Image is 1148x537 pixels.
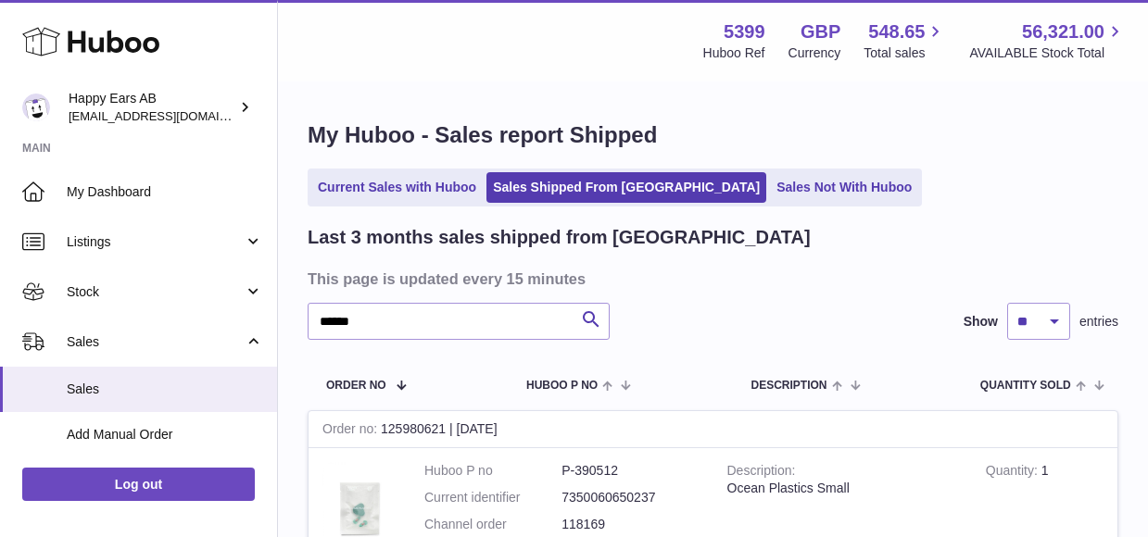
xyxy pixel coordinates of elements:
div: Currency [788,44,841,62]
dt: Huboo P no [424,462,561,480]
h2: Last 3 months sales shipped from [GEOGRAPHIC_DATA] [308,225,811,250]
span: Quantity Sold [980,380,1071,392]
span: Sales [67,333,244,351]
span: Total sales [864,44,946,62]
dd: P-390512 [561,462,699,480]
dt: Current identifier [424,489,561,506]
a: Sales Not With Huboo [770,172,918,203]
strong: GBP [801,19,840,44]
span: [EMAIL_ADDRESS][DOMAIN_NAME] [69,108,272,123]
div: Ocean Plastics Small [727,480,958,497]
div: 125980621 | [DATE] [309,411,1117,448]
span: Description [751,380,826,392]
span: entries [1079,313,1118,331]
strong: 5399 [724,19,765,44]
a: 56,321.00 AVAILABLE Stock Total [969,19,1126,62]
strong: Description [727,463,796,482]
span: Listings [67,233,244,251]
span: 548.65 [868,19,925,44]
strong: Quantity [986,463,1041,482]
span: My Dashboard [67,183,263,201]
img: 3pl@happyearsearplugs.com [22,94,50,121]
dt: Channel order [424,516,561,533]
a: 548.65 Total sales [864,19,946,62]
div: Huboo Ref [703,44,765,62]
span: 56,321.00 [1022,19,1104,44]
a: Log out [22,468,255,501]
span: Order No [326,380,386,392]
h3: This page is updated every 15 minutes [308,268,1114,289]
span: Huboo P no [526,380,598,392]
span: Stock [67,283,244,301]
span: Sales [67,381,263,398]
a: Current Sales with Huboo [311,172,483,203]
dd: 7350060650237 [561,489,699,506]
h1: My Huboo - Sales report Shipped [308,120,1118,150]
a: Sales Shipped From [GEOGRAPHIC_DATA] [486,172,766,203]
span: AVAILABLE Stock Total [969,44,1126,62]
div: Happy Ears AB [69,90,235,125]
span: Add Manual Order [67,426,263,443]
label: Show [964,313,998,331]
strong: Order no [322,421,381,441]
dd: 118169 [561,516,699,533]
